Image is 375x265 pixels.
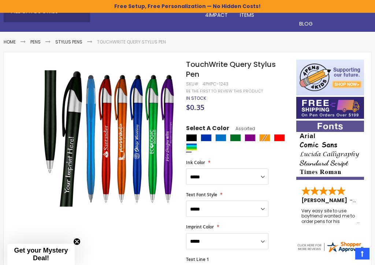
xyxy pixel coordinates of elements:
[186,134,197,141] div: Black
[229,125,255,132] span: Assorted
[296,241,364,253] img: 4pens.com widget logo
[353,197,360,204] span: OK
[293,16,319,32] a: Blog
[186,124,229,134] span: Select A Color
[97,39,166,45] li: TouchWrite Query Stylus Pen
[296,249,364,255] a: 4pens.com certificate URL
[30,39,41,45] a: Pens
[73,238,81,245] button: Close teaser
[186,95,206,101] div: Availability
[186,88,263,94] a: Be the first to review this product
[41,70,178,207] img: main-4phpc-1243-touchwrite-query-stylus-pen-2_1.jpg
[230,134,241,141] div: Green
[186,59,276,79] span: TouchWrite Query Stylus Pen
[55,39,82,45] a: Stylus Pens
[215,134,226,141] div: Blue Light
[355,248,370,260] a: Top
[299,20,313,27] span: Blog
[4,39,16,45] a: Home
[201,134,212,141] div: Blue
[186,102,204,112] span: $0.35
[186,159,205,166] span: Ink Color
[203,81,229,87] div: 4PHPC-1243
[14,247,68,262] span: Get your Mystery Deal!
[7,244,75,265] div: Get your Mystery Deal!Close teaser
[296,60,364,95] img: 4pens 4 kids
[296,121,364,180] img: font-personalization-examples
[186,256,209,262] span: Text Line 1
[186,95,206,101] span: In stock
[301,208,359,224] div: Very easy site to use boyfriend wanted me to order pens for his business
[186,224,214,230] span: Imprint Color
[186,192,217,198] span: Text Font Style
[274,134,285,141] div: Red
[301,197,350,204] span: [PERSON_NAME]
[296,97,364,119] img: Free shipping on orders over $199
[186,81,200,87] strong: SKU
[245,134,256,141] div: Purple
[186,143,197,151] div: Assorted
